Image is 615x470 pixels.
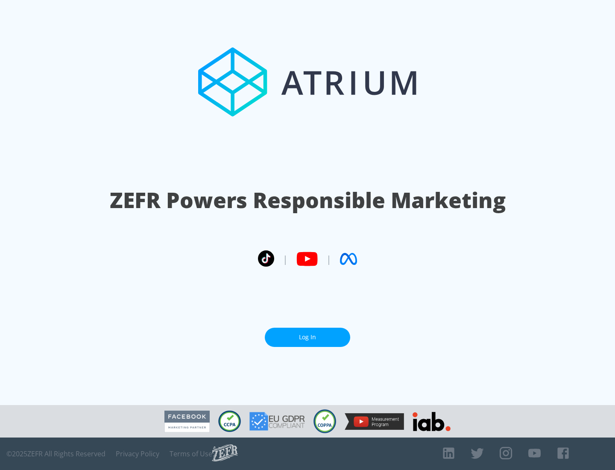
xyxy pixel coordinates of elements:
a: Terms of Use [170,449,212,458]
img: IAB [413,412,451,431]
span: © 2025 ZEFR All Rights Reserved [6,449,105,458]
img: COPPA Compliant [313,409,336,433]
a: Log In [265,328,350,347]
h1: ZEFR Powers Responsible Marketing [110,185,506,215]
img: YouTube Measurement Program [345,413,404,430]
span: | [326,253,331,265]
img: Facebook Marketing Partner [164,411,210,432]
img: GDPR Compliant [249,412,305,431]
a: Privacy Policy [116,449,159,458]
span: | [283,253,288,265]
img: CCPA Compliant [218,411,241,432]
